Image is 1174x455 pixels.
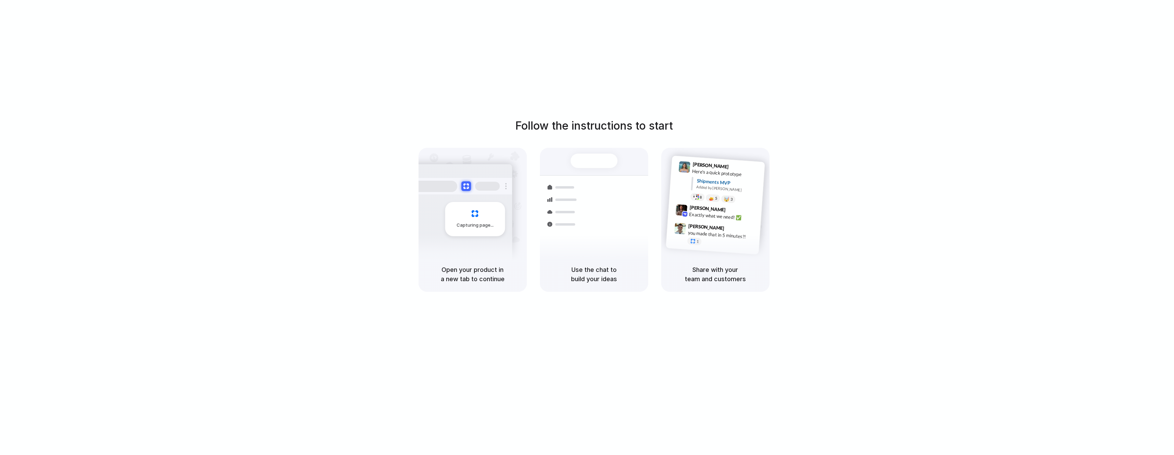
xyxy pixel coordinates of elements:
span: 9:42 AM [727,207,741,215]
span: Capturing page [457,222,495,229]
div: Shipments MVP [697,177,760,189]
span: 1 [696,240,699,243]
span: [PERSON_NAME] [689,204,726,214]
span: 8 [699,195,702,199]
h5: Share with your team and customers [669,265,761,284]
div: Added by [PERSON_NAME] [696,184,759,194]
span: 3 [730,197,733,201]
div: Here's a quick prototype [692,168,760,179]
div: 🤯 [724,196,729,202]
div: Exactly what we need! ✅ [689,211,758,223]
span: 9:41 AM [730,164,745,172]
h1: Follow the instructions to start [515,118,673,134]
span: 5 [715,196,717,200]
h5: Use the chat to build your ideas [548,265,640,284]
div: you made that in 5 minutes?! [688,229,756,241]
span: [PERSON_NAME] [688,222,724,232]
span: [PERSON_NAME] [692,160,729,170]
span: 9:47 AM [726,225,740,234]
h5: Open your product in a new tab to continue [427,265,519,284]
